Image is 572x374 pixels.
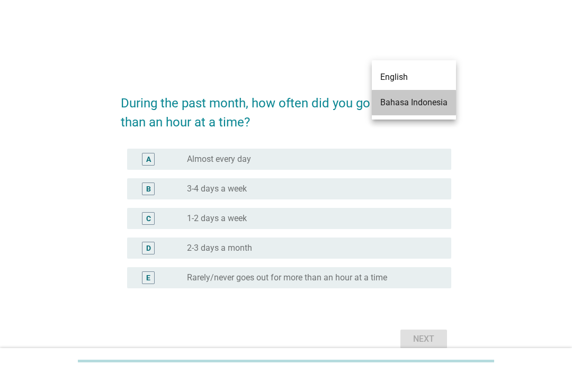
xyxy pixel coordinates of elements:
[187,154,251,165] label: Almost every day
[380,96,448,109] div: Bahasa Indonesia
[146,153,151,165] div: A
[146,183,151,194] div: B
[187,184,247,194] label: 3-4 days a week
[187,243,252,253] label: 2-3 days a month
[187,272,387,283] label: Rarely/never goes out for more than an hour at a time
[121,83,451,132] h2: During the past month, how often did you go out for more than an hour at a time?
[187,213,247,224] label: 1-2 days a week
[146,272,150,283] div: E
[439,58,451,70] i: arrow_drop_down
[372,59,399,69] div: English
[146,213,151,224] div: C
[146,242,151,253] div: D
[380,71,448,84] div: English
